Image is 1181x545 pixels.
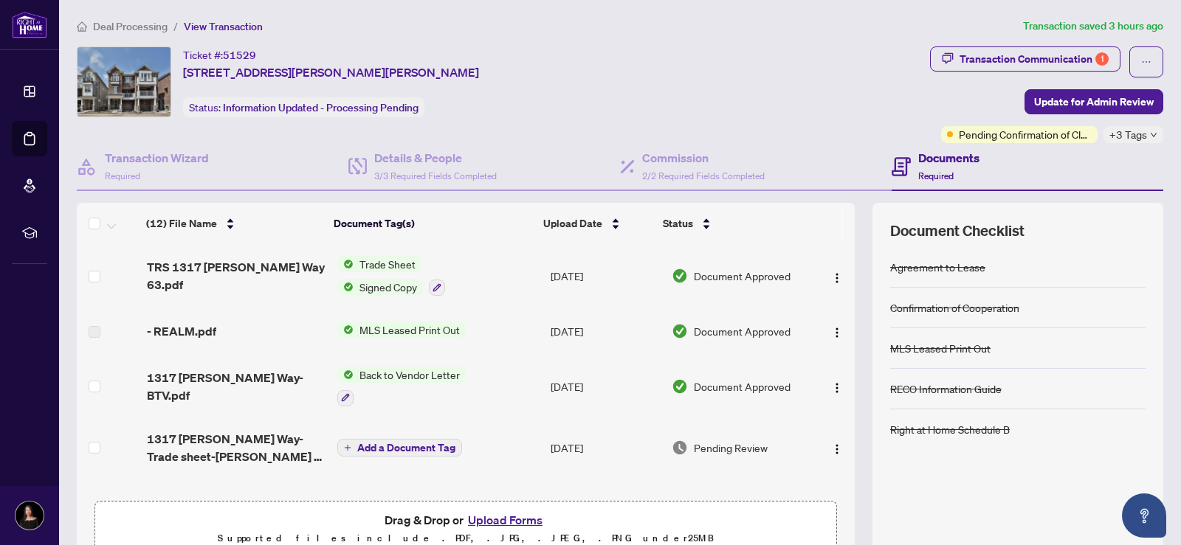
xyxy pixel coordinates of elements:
[918,149,979,167] h4: Documents
[672,440,688,456] img: Document Status
[831,327,843,339] img: Logo
[146,215,217,232] span: (12) File Name
[642,170,765,181] span: 2/2 Required Fields Completed
[223,101,419,114] span: Information Updated - Processing Pending
[694,323,791,339] span: Document Approved
[1025,89,1163,114] button: Update for Admin Review
[147,322,216,340] span: - REALM.pdf
[12,11,47,38] img: logo
[337,367,466,406] button: Status IconBack to Vendor Letter
[663,215,693,232] span: Status
[147,258,326,294] span: TRS 1317 [PERSON_NAME] Way 63.pdf
[890,421,1010,437] div: Right at Home Schedule B
[825,375,849,398] button: Logo
[183,63,479,81] span: [STREET_ADDRESS][PERSON_NAME][PERSON_NAME]
[344,444,351,451] span: plus
[959,126,1092,142] span: Pending Confirmation of Closing
[918,170,954,181] span: Required
[1095,52,1109,66] div: 1
[890,381,1002,397] div: RECO Information Guide
[385,510,547,530] span: Drag & Drop or
[16,501,44,530] img: Profile Icon
[337,439,462,457] button: Add a Document Tag
[337,256,445,296] button: Status IconTrade SheetStatus IconSigned Copy
[337,322,466,338] button: Status IconMLS Leased Print Out
[545,355,666,418] td: [DATE]
[537,203,657,244] th: Upload Date
[1034,90,1154,114] span: Update for Admin Review
[337,438,462,457] button: Add a Document Tag
[545,418,666,477] td: [DATE]
[77,21,87,32] span: home
[147,369,326,404] span: 1317 [PERSON_NAME] Way-BTV.pdf
[694,268,791,284] span: Document Approved
[354,256,421,272] span: Trade Sheet
[183,97,424,117] div: Status:
[354,322,466,338] span: MLS Leased Print Out
[657,203,802,244] th: Status
[354,279,423,295] span: Signed Copy
[672,378,688,395] img: Document Status
[105,170,140,181] span: Required
[930,46,1120,72] button: Transaction Communication1
[1122,493,1166,538] button: Open asap
[147,430,326,465] span: 1317 [PERSON_NAME] Way-Trade sheet-[PERSON_NAME] to review.pdf
[890,259,985,275] div: Agreement to Lease
[147,489,326,524] span: internal transfer and Email transfers.pdf
[337,256,354,272] img: Status Icon
[890,340,991,356] div: MLS Leased Print Out
[890,221,1025,241] span: Document Checklist
[890,299,1019,316] div: Confirmation of Cooperation
[694,440,768,456] span: Pending Review
[223,49,256,62] span: 51529
[694,378,791,395] span: Document Approved
[337,367,354,383] img: Status Icon
[543,215,602,232] span: Upload Date
[93,20,168,33] span: Deal Processing
[825,436,849,459] button: Logo
[672,268,688,284] img: Document Status
[545,477,666,536] td: [DATE]
[1109,126,1147,143] span: +3 Tags
[831,272,843,284] img: Logo
[545,308,666,355] td: [DATE]
[672,323,688,339] img: Document Status
[140,203,328,244] th: (12) File Name
[831,443,843,455] img: Logo
[960,47,1109,71] div: Transaction Communication
[642,149,765,167] h4: Commission
[1150,131,1157,139] span: down
[328,203,537,244] th: Document Tag(s)
[545,244,666,308] td: [DATE]
[831,382,843,394] img: Logo
[354,367,466,383] span: Back to Vendor Letter
[825,319,849,343] button: Logo
[184,20,263,33] span: View Transaction
[337,322,354,338] img: Status Icon
[374,170,497,181] span: 3/3 Required Fields Completed
[825,264,849,288] button: Logo
[337,279,354,295] img: Status Icon
[464,510,547,530] button: Upload Forms
[1023,18,1163,35] article: Transaction saved 3 hours ago
[1141,57,1151,67] span: ellipsis
[183,46,256,63] div: Ticket #:
[374,149,497,167] h4: Details & People
[357,442,455,453] span: Add a Document Tag
[173,18,178,35] li: /
[105,149,209,167] h4: Transaction Wizard
[78,47,171,117] img: IMG-W12329393_1.jpg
